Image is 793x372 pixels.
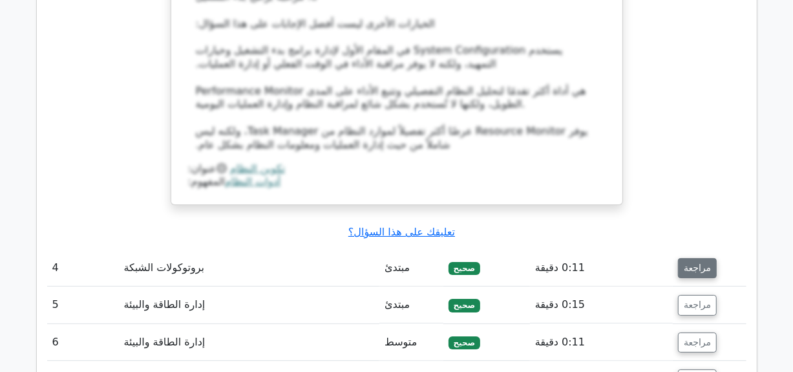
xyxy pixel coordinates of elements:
[454,338,476,347] font: صحيح
[684,263,711,273] font: مراجعة
[188,162,217,175] font: عنوان:
[535,298,585,311] font: 0:15 دقيقة
[454,264,476,273] font: صحيح
[385,336,417,348] font: متوسط
[188,175,226,188] font: المفهوم:
[196,44,563,70] font: يستخدم System Configuration في المقام الأول لإدارة برامج بدء التشغيل وخيارات التمهيد، ولكنه لا يو...
[385,261,410,274] font: مبتدئ
[535,261,585,274] font: 0:11 دقيقة
[52,336,59,348] font: 6
[52,298,59,311] font: 5
[678,333,717,353] button: مراجعة
[196,17,435,30] font: الخيارات الأخرى ليست أفضل الإجابات على هذا السؤال:
[225,175,280,188] a: أدوات النظام
[684,337,711,347] font: مراجعة
[230,162,285,175] a: تكوين النظام
[123,336,205,348] font: إدارة الطاقة والبيئة
[454,301,476,310] font: صحيح
[123,261,204,274] font: بروتوكولات الشبكة
[196,125,588,151] font: يوفر Resource Monitor عرضًا أكثر تفصيلاً لموارد النظام من Task Manager، ولكنه ليس شاملاً من حيث إ...
[678,258,717,279] button: مراجعة
[678,295,717,316] button: مراجعة
[385,298,410,311] font: مبتدئ
[348,226,455,238] a: تعليقك على هذا السؤال؟
[123,298,205,311] font: إدارة الطاقة والبيئة
[684,300,711,311] font: مراجعة
[535,336,585,348] font: 0:11 دقيقة
[196,85,586,111] font: Performance Monitor هي أداة أكثر تقدمًا لتحليل النظام التفصيلي وتتبع الأداء على المدى الطويل، ولك...
[52,261,59,274] font: 4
